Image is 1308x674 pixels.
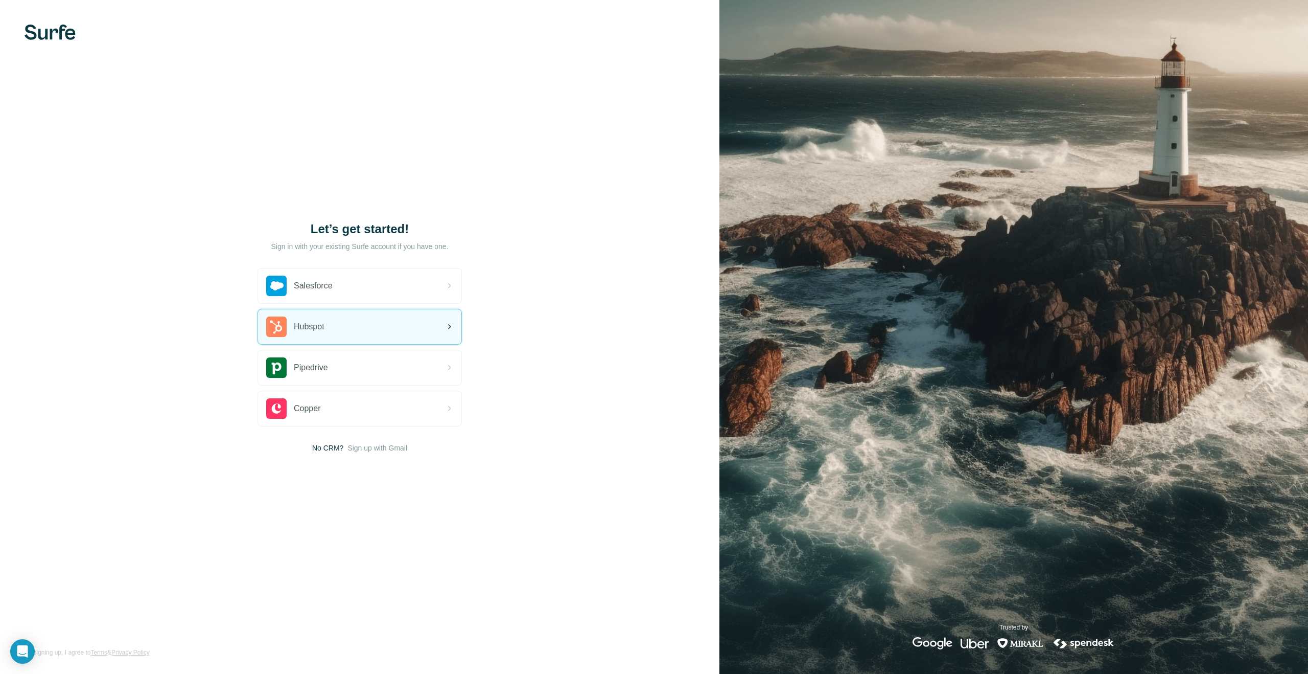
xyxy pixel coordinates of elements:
img: mirakl's logo [997,637,1044,649]
span: By signing up, I agree to & [25,648,150,657]
img: google's logo [913,637,952,649]
img: Surfe's logo [25,25,76,40]
span: No CRM? [312,443,343,453]
span: Pipedrive [294,362,328,374]
a: Terms [90,649,107,656]
span: Hubspot [294,321,324,333]
p: Sign in with your existing Surfe account if you have one. [271,241,448,252]
img: copper's logo [266,398,287,419]
button: Sign up with Gmail [347,443,407,453]
div: Open Intercom Messenger [10,639,35,664]
img: uber's logo [961,637,989,649]
p: Trusted by [999,623,1028,632]
img: pipedrive's logo [266,357,287,378]
img: hubspot's logo [266,317,287,337]
h1: Let’s get started! [258,221,462,237]
a: Privacy Policy [111,649,150,656]
img: salesforce's logo [266,276,287,296]
span: Salesforce [294,280,333,292]
img: spendesk's logo [1052,637,1115,649]
span: Copper [294,402,320,415]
